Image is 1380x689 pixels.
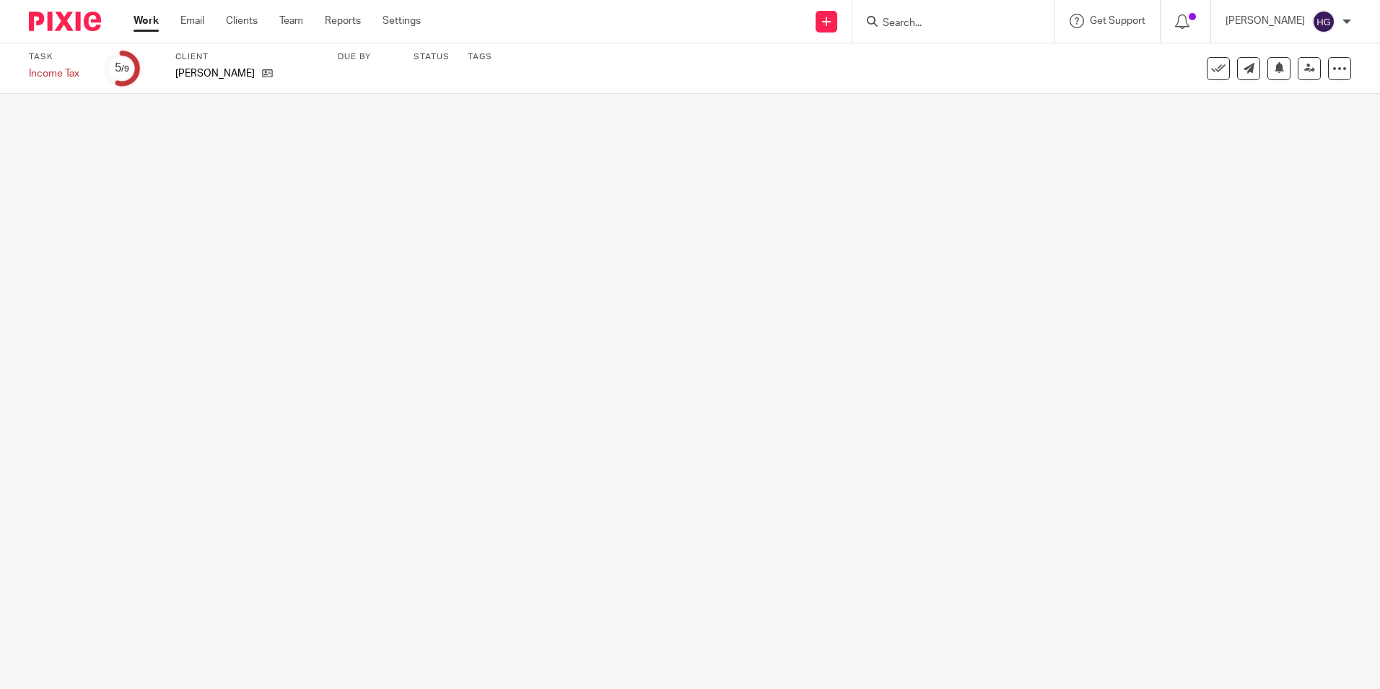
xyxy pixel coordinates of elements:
[180,14,204,28] a: Email
[262,68,273,79] i: Open client page
[175,66,255,81] p: [PERSON_NAME]
[175,51,320,63] label: Client
[414,51,450,63] label: Status
[115,60,129,77] div: 5
[325,14,361,28] a: Reports
[29,66,87,81] div: Income Tax
[29,12,101,31] img: Pixie
[29,51,87,63] label: Task
[338,51,396,63] label: Due by
[1226,14,1305,28] p: [PERSON_NAME]
[881,17,1011,30] input: Search
[383,14,421,28] a: Settings
[1090,16,1145,26] span: Get Support
[121,65,129,73] small: /9
[279,14,303,28] a: Team
[1312,10,1335,33] img: svg%3E
[134,14,159,28] a: Work
[468,51,492,63] label: Tags
[226,14,258,28] a: Clients
[175,66,255,81] span: Gerard Kenny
